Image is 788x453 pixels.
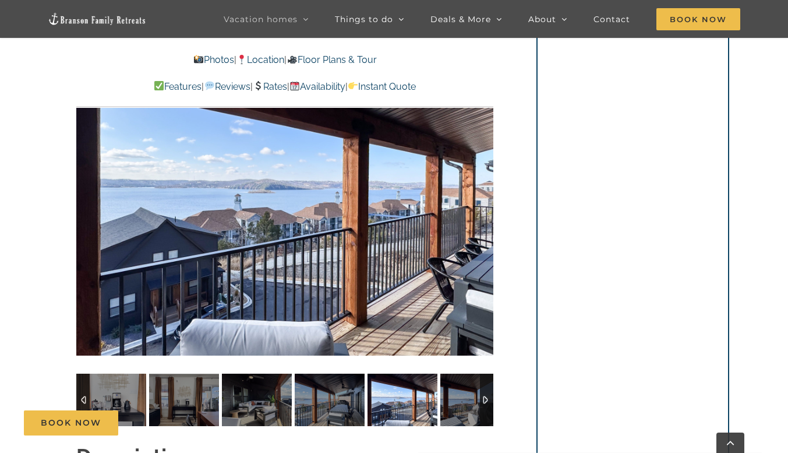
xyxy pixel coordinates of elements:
[253,81,287,92] a: Rates
[76,374,146,426] img: Copper-Pointe-at-Table-Rock-Lake-3018-scaled.jpg-nggid042919-ngg0dyn-120x90-00f0w010c011r110f110r...
[368,374,437,426] img: Copper-Pointe-at-Table-Rock-Lake-1022-2-scaled.jpg-nggid042809-ngg0dyn-120x90-00f0w010c011r110f11...
[295,374,365,426] img: Copper-Pointe-at-Table-Rock-Lake-1021-2-scaled.jpg-nggid042808-ngg0dyn-120x90-00f0w010c011r110f11...
[288,55,297,64] img: 🎥
[149,374,219,426] img: Copper-Pointe-at-Table-Rock-Lake-1012-2-scaled.jpg-nggid042800-ngg0dyn-120x90-00f0w010c011r110f11...
[24,410,118,436] a: Book Now
[440,374,510,426] img: Copper-Pointe-at-Table-Rock-Lake-1023-2-scaled.jpg-nggid042810-ngg0dyn-120x90-00f0w010c011r110f11...
[193,54,234,65] a: Photos
[348,81,358,90] img: 👉
[224,15,298,23] span: Vacation homes
[76,52,493,68] p: | |
[41,418,101,428] span: Book Now
[76,79,493,94] p: | | | |
[154,81,202,92] a: Features
[154,81,164,90] img: ✅
[204,81,250,92] a: Reviews
[236,54,284,65] a: Location
[656,8,740,30] span: Book Now
[528,15,556,23] span: About
[253,81,263,90] img: 💲
[287,54,376,65] a: Floor Plans & Tour
[194,55,203,64] img: 📸
[348,81,416,92] a: Instant Quote
[237,55,246,64] img: 📍
[222,374,292,426] img: Copper-Pointe-at-Table-Rock-Lake-1019-2-scaled.jpg-nggid042806-ngg0dyn-120x90-00f0w010c011r110f11...
[593,15,630,23] span: Contact
[290,81,299,90] img: 📆
[335,15,393,23] span: Things to do
[289,81,345,92] a: Availability
[430,15,491,23] span: Deals & More
[48,12,147,26] img: Branson Family Retreats Logo
[205,81,214,90] img: 💬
